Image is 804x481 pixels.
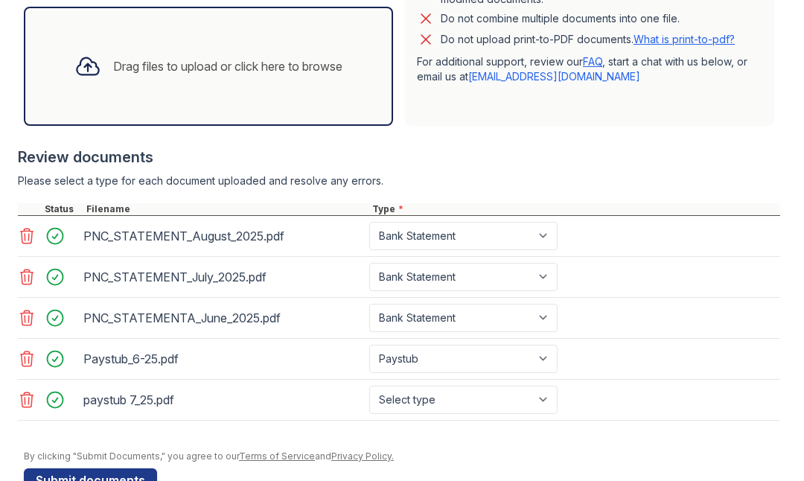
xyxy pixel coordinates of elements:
[468,70,640,83] a: [EMAIL_ADDRESS][DOMAIN_NAME]
[113,57,342,75] div: Drag files to upload or click here to browse
[18,147,780,168] div: Review documents
[83,265,363,289] div: PNC_STATEMENT_July_2025.pdf
[634,33,735,45] a: What is print-to-pdf?
[18,173,780,188] div: Please select a type for each document uploaded and resolve any errors.
[239,450,315,462] a: Terms of Service
[441,32,735,47] p: Do not upload print-to-PDF documents.
[42,203,83,215] div: Status
[83,224,363,248] div: PNC_STATEMENT_August_2025.pdf
[583,55,602,68] a: FAQ
[83,347,363,371] div: Paystub_6-25.pdf
[83,203,369,215] div: Filename
[441,10,680,28] div: Do not combine multiple documents into one file.
[83,306,363,330] div: PNC_STATEMENTA_June_2025.pdf
[24,450,780,462] div: By clicking "Submit Documents," you agree to our and
[369,203,780,215] div: Type
[331,450,394,462] a: Privacy Policy.
[417,54,762,84] p: For additional support, review our , start a chat with us below, or email us at
[83,388,363,412] div: paystub 7_25.pdf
